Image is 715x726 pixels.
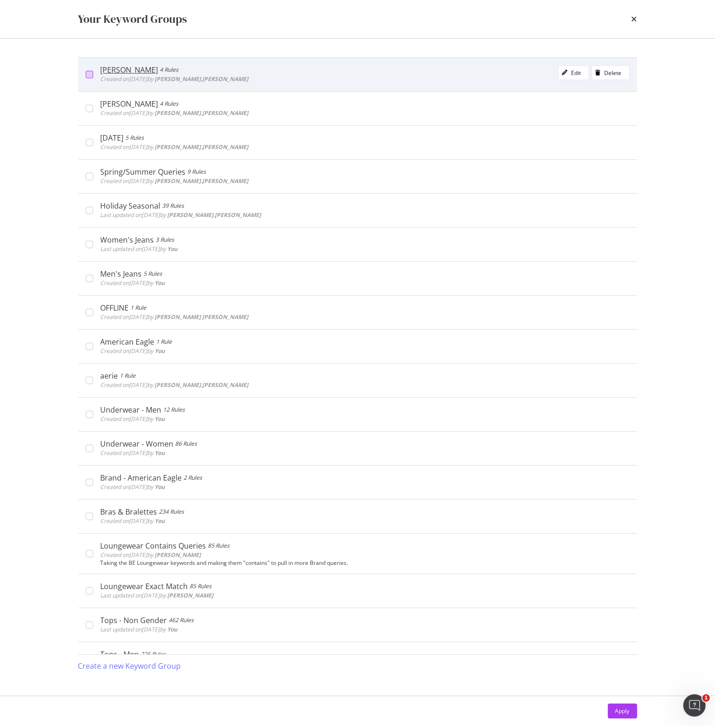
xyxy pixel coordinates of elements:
[101,650,139,659] div: Tops - Men
[190,582,212,591] div: 85 Rules
[592,65,630,80] button: Delete
[155,381,249,389] b: [PERSON_NAME].[PERSON_NAME]
[683,694,706,717] iframe: Intercom live chat
[101,591,214,599] span: Last updated on [DATE] by
[101,99,158,109] div: [PERSON_NAME]
[155,517,165,525] b: You
[101,582,188,591] div: Loungewear Exact Match
[120,371,136,380] div: 1 Rule
[101,541,206,550] div: Loungewear Contains Queries
[101,371,118,380] div: aerie
[101,483,165,491] span: Created on [DATE] by
[101,517,165,525] span: Created on [DATE] by
[101,109,249,117] span: Created on [DATE] by
[608,704,637,719] button: Apply
[558,65,589,80] button: Edit
[168,211,261,219] b: [PERSON_NAME].[PERSON_NAME]
[101,473,182,482] div: Brand - American Eagle
[78,661,181,672] div: Create a new Keyword Group
[101,381,249,389] span: Created on [DATE] by
[144,269,163,278] div: 5 Rules
[702,694,710,702] span: 1
[101,177,249,185] span: Created on [DATE] by
[163,201,184,210] div: 39 Rules
[168,245,178,253] b: You
[572,69,581,77] div: Edit
[101,279,165,287] span: Created on [DATE] by
[101,439,174,448] div: Underwear - Women
[208,541,230,550] div: 85 Rules
[101,211,261,219] span: Last updated on [DATE] by
[632,11,637,27] div: times
[155,449,165,457] b: You
[157,337,172,346] div: 1 Rule
[156,235,175,244] div: 3 Rules
[160,65,179,75] div: 4 Rules
[101,337,155,346] div: American Eagle
[605,69,622,77] div: Delete
[101,235,154,244] div: Women's Jeans
[101,167,186,176] div: Spring/Summer Queries
[141,650,166,659] div: 226 Rules
[101,201,161,210] div: Holiday Seasonal
[159,507,184,516] div: 234 Rules
[168,591,214,599] b: [PERSON_NAME]
[168,625,178,633] b: You
[101,616,167,625] div: Tops - Non Gender
[155,109,249,117] b: [PERSON_NAME].[PERSON_NAME]
[126,133,144,142] div: 5 Rules
[155,279,165,287] b: You
[101,551,201,559] span: Created on [DATE] by
[78,655,181,677] button: Create a new Keyword Group
[131,303,147,312] div: 1 Rule
[101,75,249,83] span: Created on [DATE] by
[155,177,249,185] b: [PERSON_NAME].[PERSON_NAME]
[155,551,201,559] b: [PERSON_NAME]
[101,560,630,566] div: Taking the BE Loungewear keywords and making them "contains" to pull in more Brand queries.
[101,507,157,516] div: Bras & Bralettes
[155,75,249,83] b: [PERSON_NAME].[PERSON_NAME]
[101,347,165,355] span: Created on [DATE] by
[176,439,197,448] div: 86 Rules
[155,483,165,491] b: You
[101,415,165,423] span: Created on [DATE] by
[155,415,165,423] b: You
[101,313,249,321] span: Created on [DATE] by
[101,269,142,278] div: Men's Jeans
[78,11,187,27] div: Your Keyword Groups
[101,405,162,414] div: Underwear - Men
[155,347,165,355] b: You
[101,625,178,633] span: Last updated on [DATE] by
[155,143,249,151] b: [PERSON_NAME].[PERSON_NAME]
[615,707,630,715] div: Apply
[101,245,178,253] span: Last updated on [DATE] by
[160,99,179,109] div: 4 Rules
[101,143,249,151] span: Created on [DATE] by
[169,616,194,625] div: 462 Rules
[101,449,165,457] span: Created on [DATE] by
[101,65,158,75] div: [PERSON_NAME]
[188,167,206,176] div: 9 Rules
[184,473,203,482] div: 2 Rules
[155,313,249,321] b: [PERSON_NAME] [PERSON_NAME]
[101,133,124,142] div: [DATE]
[163,405,185,414] div: 12 Rules
[101,303,129,312] div: OFFLINE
